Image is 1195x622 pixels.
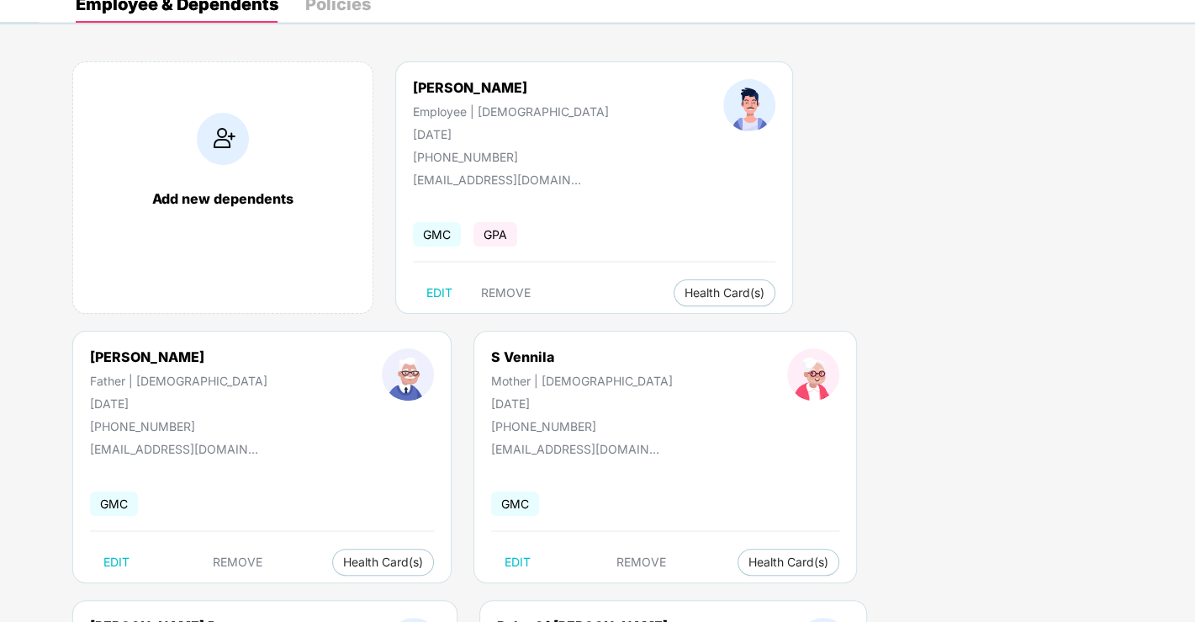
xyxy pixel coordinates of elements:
[90,442,258,456] div: [EMAIL_ADDRESS][DOMAIN_NAME]
[787,348,839,401] img: profileImage
[413,104,609,119] div: Employee | [DEMOGRAPHIC_DATA]
[90,549,143,576] button: EDIT
[685,289,764,297] span: Health Card(s)
[90,396,267,411] div: [DATE]
[413,79,609,96] div: [PERSON_NAME]
[90,348,267,365] div: [PERSON_NAME]
[674,279,775,306] button: Health Card(s)
[413,173,581,187] div: [EMAIL_ADDRESS][DOMAIN_NAME]
[213,556,262,569] span: REMOVE
[426,286,452,300] span: EDIT
[505,556,531,569] span: EDIT
[103,556,130,569] span: EDIT
[491,374,673,388] div: Mother | [DEMOGRAPHIC_DATA]
[616,556,666,569] span: REMOVE
[382,348,434,401] img: profileImage
[738,549,839,576] button: Health Card(s)
[468,279,544,306] button: REMOVE
[90,492,138,516] span: GMC
[413,150,609,164] div: [PHONE_NUMBER]
[413,279,466,306] button: EDIT
[491,348,673,365] div: S Vennila
[413,222,461,247] span: GMC
[197,113,249,165] img: addIcon
[723,79,775,131] img: profileImage
[491,549,544,576] button: EDIT
[343,558,423,566] span: Health Card(s)
[481,286,531,300] span: REMOVE
[413,127,609,141] div: [DATE]
[491,492,539,516] span: GMC
[491,396,673,411] div: [DATE]
[332,549,434,576] button: Health Card(s)
[90,374,267,388] div: Father | [DEMOGRAPHIC_DATA]
[491,419,673,433] div: [PHONE_NUMBER]
[199,549,276,576] button: REMOVE
[748,558,828,566] span: Health Card(s)
[603,549,679,576] button: REMOVE
[491,442,659,456] div: [EMAIL_ADDRESS][DOMAIN_NAME]
[473,222,517,247] span: GPA
[90,419,267,433] div: [PHONE_NUMBER]
[90,190,356,207] div: Add new dependents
